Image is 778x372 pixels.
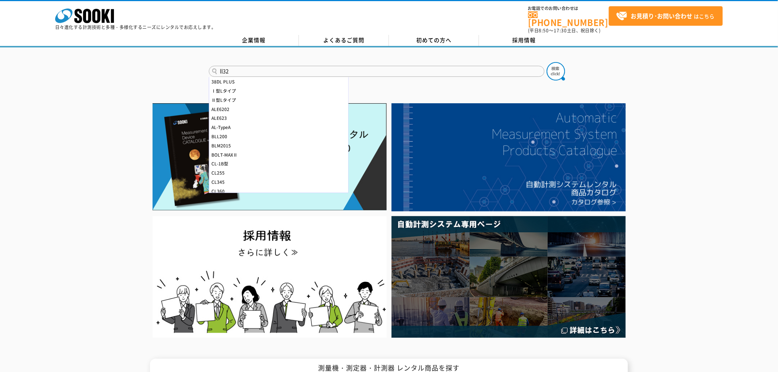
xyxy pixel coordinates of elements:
img: btn_search.png [547,62,565,81]
span: 17:30 [554,27,567,34]
div: ALE623 [209,114,348,123]
a: [PHONE_NUMBER] [528,11,609,26]
input: 商品名、型式、NETIS番号を入力してください [209,66,545,77]
a: よくあるご質問 [299,35,389,46]
div: CL345 [209,178,348,187]
div: BOLT-MAXⅡ [209,150,348,160]
a: お見積り･お問い合わせはこちら [609,6,723,26]
a: 採用情報 [479,35,569,46]
img: 自動計測システムカタログ [392,103,626,211]
img: Catalog Ver10 [153,103,387,211]
span: はこちら [616,11,715,22]
a: 初めての方へ [389,35,479,46]
div: AL-TypeA [209,123,348,132]
div: BLL200 [209,132,348,141]
img: 自動計測システム専用ページ [392,216,626,338]
div: BLM2015 [209,141,348,150]
p: 日々進化する計測技術と多種・多様化するニーズにレンタルでお応えします。 [55,25,216,29]
strong: お見積り･お問い合わせ [631,11,693,20]
div: CL-1B型 [209,159,348,168]
div: CL360 [209,187,348,196]
a: 企業情報 [209,35,299,46]
div: Ⅱ型Lタイプ [209,96,348,105]
div: CL255 [209,168,348,178]
div: Ⅰ型Lタイプ [209,86,348,96]
img: SOOKI recruit [153,216,387,338]
div: ALE6202 [209,105,348,114]
span: 初めての方へ [417,36,452,44]
div: 38DL PLUS [209,77,348,86]
span: (平日 ～ 土日、祝日除く) [528,27,601,34]
span: お電話でのお問い合わせは [528,6,609,11]
span: 8:50 [539,27,549,34]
